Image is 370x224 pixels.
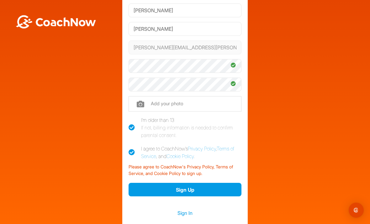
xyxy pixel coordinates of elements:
a: Sign In [129,209,241,217]
div: I'm older than 13 [141,116,241,139]
input: First Name [129,3,241,17]
a: Privacy Policy [188,145,216,152]
img: BwLJSsUCoWCh5upNqxVrqldRgqLPVwmV24tXu5FoVAoFEpwwqQ3VIfuoInZCoVCoTD4vwADAC3ZFMkVEQFDAAAAAElFTkSuQmCC [15,15,97,29]
input: Last Name [129,22,241,36]
a: Cookie Policy [166,153,194,159]
div: Please agree to CoachNow's Privacy Policy, Terms of Service, and Cookie Policy to sign up. [129,161,241,177]
div: Open Intercom Messenger [349,203,364,218]
a: Terms of Service [141,145,234,159]
input: Email [129,41,241,54]
button: Sign Up [129,183,241,196]
div: If not, billing information is needed to confirm parental consent. [141,124,241,139]
label: I agree to CoachNow's , , and . [129,145,241,160]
